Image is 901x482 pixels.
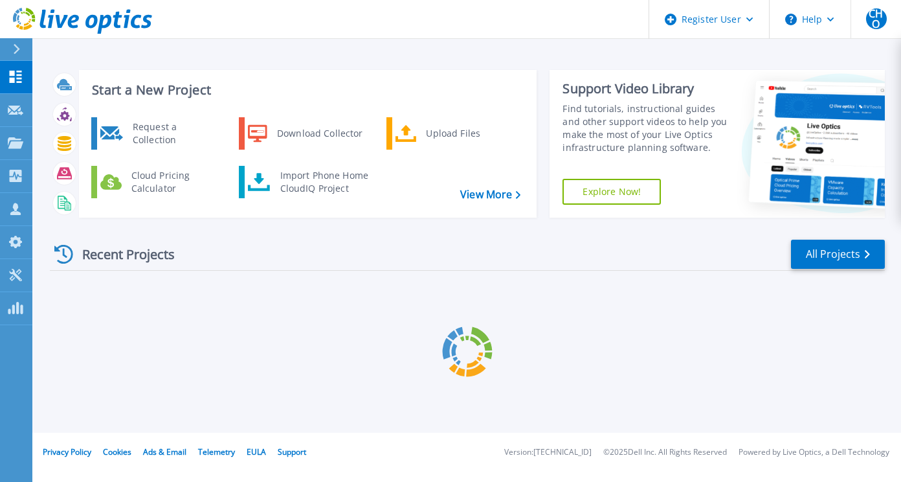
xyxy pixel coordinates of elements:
[247,446,266,457] a: EULA
[562,102,729,154] div: Find tutorials, instructional guides and other support videos to help you make the most of your L...
[271,120,368,146] div: Download Collector
[198,446,235,457] a: Telemetry
[562,179,661,205] a: Explore Now!
[143,446,186,457] a: Ads & Email
[386,117,519,150] a: Upload Files
[91,166,224,198] a: Cloud Pricing Calculator
[460,189,520,201] a: View More
[50,238,192,270] div: Recent Projects
[603,448,727,457] li: © 2025 Dell Inc. All Rights Reserved
[239,117,372,150] a: Download Collector
[504,448,592,457] li: Version: [TECHNICAL_ID]
[278,446,306,457] a: Support
[43,446,91,457] a: Privacy Policy
[125,169,221,195] div: Cloud Pricing Calculator
[419,120,515,146] div: Upload Files
[739,448,889,457] li: Powered by Live Optics, a Dell Technology
[791,240,885,269] a: All Projects
[91,117,224,150] a: Request a Collection
[274,169,375,195] div: Import Phone Home CloudIQ Project
[103,446,131,457] a: Cookies
[92,83,520,97] h3: Start a New Project
[866,8,887,29] span: CHO
[562,80,729,97] div: Support Video Library
[126,120,221,146] div: Request a Collection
